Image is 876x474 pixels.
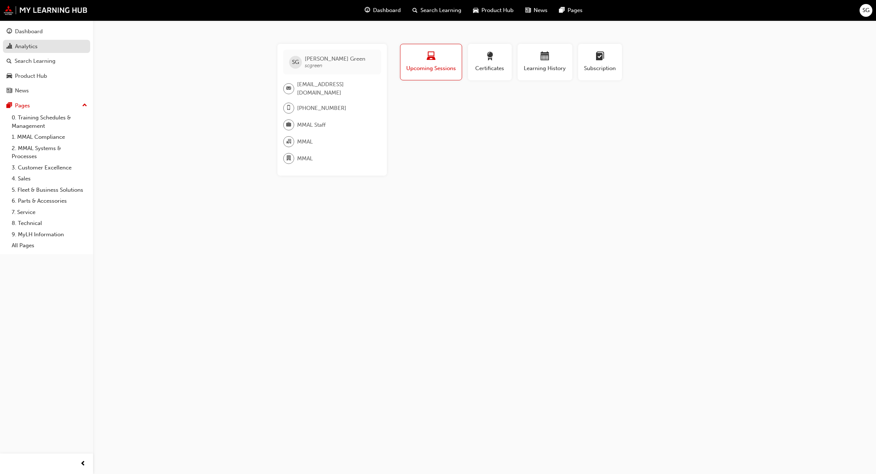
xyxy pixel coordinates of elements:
span: prev-icon [80,459,86,469]
span: learningplan-icon [596,52,604,62]
span: Product Hub [481,6,514,15]
a: 8. Technical [9,218,90,229]
button: SG [860,4,872,17]
a: 5. Fleet & Business Solutions [9,184,90,196]
span: [PHONE_NUMBER] [297,104,346,112]
span: car-icon [473,6,479,15]
a: 2. MMAL Systems & Processes [9,143,90,162]
span: MMAL [297,154,313,163]
span: guage-icon [7,28,12,35]
span: mobile-icon [286,103,291,113]
span: up-icon [82,101,87,110]
a: Search Learning [3,54,90,68]
span: news-icon [7,88,12,94]
button: DashboardAnalyticsSearch LearningProduct HubNews [3,23,90,99]
a: news-iconNews [519,3,553,18]
span: email-icon [286,84,291,93]
span: award-icon [485,52,494,62]
a: All Pages [9,240,90,251]
a: Analytics [3,40,90,53]
span: News [534,6,547,15]
button: Pages [3,99,90,112]
span: news-icon [525,6,531,15]
button: Upcoming Sessions [400,44,462,80]
span: Search Learning [420,6,461,15]
span: laptop-icon [427,52,435,62]
span: pages-icon [7,103,12,109]
span: Pages [568,6,583,15]
a: Product Hub [3,69,90,83]
span: car-icon [7,73,12,80]
span: organisation-icon [286,137,291,146]
a: 3. Customer Excellence [9,162,90,173]
span: Certificates [473,64,506,73]
a: 7. Service [9,207,90,218]
span: MMAL [297,138,313,146]
a: 4. Sales [9,173,90,184]
span: SG [292,58,299,66]
span: Learning History [523,64,567,73]
div: Product Hub [15,72,47,80]
a: 1. MMAL Compliance [9,131,90,143]
div: News [15,87,29,95]
a: 6. Parts & Accessories [9,195,90,207]
span: department-icon [286,154,291,163]
span: [EMAIL_ADDRESS][DOMAIN_NAME] [297,80,375,97]
a: car-iconProduct Hub [467,3,519,18]
a: 9. MyLH Information [9,229,90,240]
div: Analytics [15,42,38,51]
span: SG [862,6,869,15]
a: pages-iconPages [553,3,588,18]
a: News [3,84,90,98]
span: search-icon [412,6,418,15]
span: Subscription [584,64,616,73]
div: Dashboard [15,27,43,36]
button: Subscription [578,44,622,80]
span: calendar-icon [541,52,549,62]
span: MMAL Staff [297,121,326,129]
span: pages-icon [559,6,565,15]
div: Search Learning [15,57,55,65]
a: 0. Training Schedules & Management [9,112,90,131]
a: guage-iconDashboard [359,3,407,18]
a: Dashboard [3,25,90,38]
span: [PERSON_NAME] Green [305,56,365,62]
img: mmal [4,5,88,15]
a: search-iconSearch Learning [407,3,467,18]
span: Upcoming Sessions [406,64,456,73]
span: Dashboard [373,6,401,15]
span: chart-icon [7,43,12,50]
span: briefcase-icon [286,120,291,130]
span: guage-icon [365,6,370,15]
button: Learning History [518,44,572,80]
span: search-icon [7,58,12,65]
button: Certificates [468,44,512,80]
span: scgreen [305,62,322,69]
div: Pages [15,102,30,110]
